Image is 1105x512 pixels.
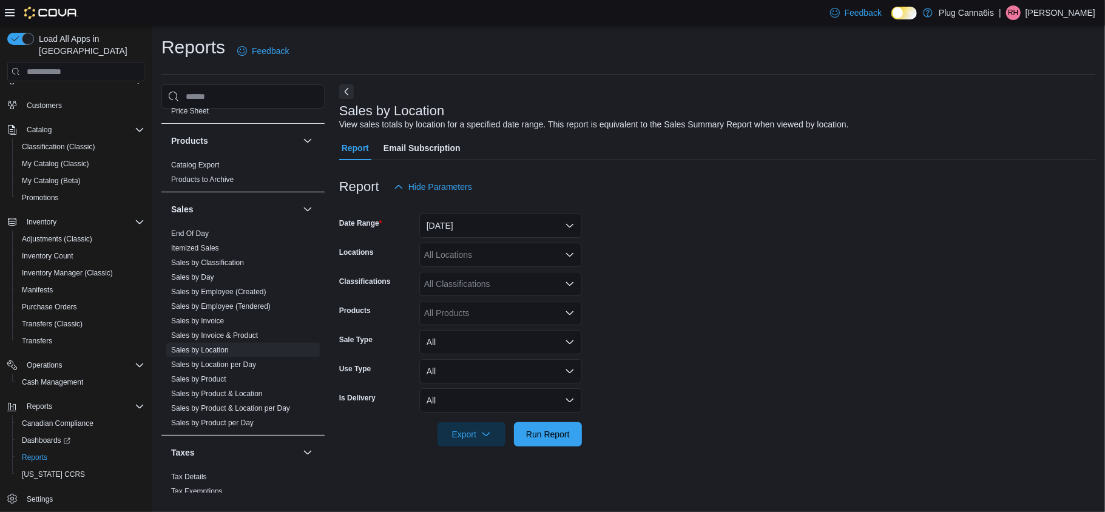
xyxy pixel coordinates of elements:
[12,281,149,298] button: Manifests
[171,346,229,354] a: Sales by Location
[12,189,149,206] button: Promotions
[34,33,144,57] span: Load All Apps in [GEOGRAPHIC_DATA]
[17,334,144,348] span: Transfers
[22,176,81,186] span: My Catalog (Beta)
[339,218,382,228] label: Date Range
[171,446,195,459] h3: Taxes
[2,357,149,374] button: Operations
[27,360,63,370] span: Operations
[171,135,208,147] h3: Products
[171,301,271,311] span: Sales by Employee (Tendered)
[12,449,149,466] button: Reports
[1026,5,1095,20] p: [PERSON_NAME]
[171,419,254,427] a: Sales by Product per Day
[22,436,70,445] span: Dashboards
[171,418,254,428] span: Sales by Product per Day
[27,402,52,411] span: Reports
[339,118,849,131] div: View sales totals by location for a specified date range. This report is equivalent to the Sales ...
[17,375,144,389] span: Cash Management
[419,214,582,238] button: [DATE]
[2,490,149,508] button: Settings
[252,45,289,57] span: Feedback
[171,258,244,268] span: Sales by Classification
[161,226,325,435] div: Sales
[171,375,226,383] a: Sales by Product
[17,375,88,389] a: Cash Management
[300,202,315,217] button: Sales
[171,316,224,326] span: Sales by Invoice
[22,98,67,113] a: Customers
[22,123,144,137] span: Catalog
[161,470,325,504] div: Taxes
[171,175,234,184] a: Products to Archive
[22,302,77,312] span: Purchase Orders
[22,251,73,261] span: Inventory Count
[22,319,83,329] span: Transfers (Classic)
[17,467,144,482] span: Washington CCRS
[339,393,376,403] label: Is Delivery
[17,283,58,297] a: Manifests
[17,300,144,314] span: Purchase Orders
[514,422,582,446] button: Run Report
[171,360,256,369] a: Sales by Location per Day
[22,193,59,203] span: Promotions
[339,335,373,345] label: Sale Type
[12,172,149,189] button: My Catalog (Beta)
[565,250,575,260] button: Open list of options
[2,398,149,415] button: Reports
[339,104,445,118] h3: Sales by Location
[300,445,315,460] button: Taxes
[27,217,56,227] span: Inventory
[17,249,78,263] a: Inventory Count
[12,432,149,449] a: Dashboards
[419,388,582,413] button: All
[232,39,294,63] a: Feedback
[22,399,144,414] span: Reports
[22,491,144,507] span: Settings
[22,492,58,507] a: Settings
[12,298,149,315] button: Purchase Orders
[17,334,57,348] a: Transfers
[17,190,64,205] a: Promotions
[17,467,90,482] a: [US_STATE] CCRS
[2,214,149,231] button: Inventory
[339,277,391,286] label: Classifications
[171,331,258,340] span: Sales by Invoice & Product
[161,104,325,123] div: Pricing
[24,7,78,19] img: Cova
[17,433,144,448] span: Dashboards
[12,138,149,155] button: Classification (Classic)
[17,249,144,263] span: Inventory Count
[17,232,97,246] a: Adjustments (Classic)
[891,7,917,19] input: Dark Mode
[445,422,498,446] span: Export
[22,215,61,229] button: Inventory
[339,84,354,99] button: Next
[22,159,89,169] span: My Catalog (Classic)
[17,140,100,154] a: Classification (Classic)
[2,121,149,138] button: Catalog
[171,244,219,252] a: Itemized Sales
[565,279,575,289] button: Open list of options
[171,487,223,496] a: Tax Exemptions
[2,96,149,113] button: Customers
[17,190,144,205] span: Promotions
[22,268,113,278] span: Inventory Manager (Classic)
[171,243,219,253] span: Itemized Sales
[17,317,144,331] span: Transfers (Classic)
[171,273,214,281] a: Sales by Day
[22,285,53,295] span: Manifests
[171,345,229,355] span: Sales by Location
[22,399,57,414] button: Reports
[526,428,570,440] span: Run Report
[22,123,56,137] button: Catalog
[999,5,1001,20] p: |
[22,358,67,372] button: Operations
[17,157,144,171] span: My Catalog (Classic)
[17,450,144,465] span: Reports
[171,229,209,238] a: End Of Day
[12,415,149,432] button: Canadian Compliance
[22,419,93,428] span: Canadian Compliance
[161,158,325,192] div: Products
